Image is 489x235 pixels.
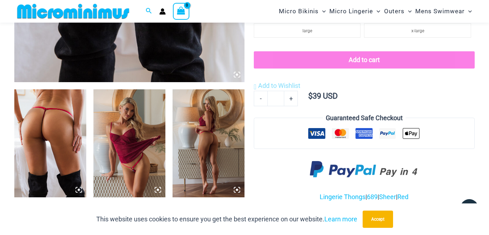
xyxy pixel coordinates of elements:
[373,2,380,20] span: Menu Toggle
[159,8,166,15] a: Account icon link
[173,89,245,197] img: Guilty Pleasures Red 1260 Slip 689 Micro
[364,23,471,38] li: x-large
[96,214,357,225] p: This website uses cookies to ensure you get the best experience on our website.
[254,192,475,202] p: | | |
[173,3,189,19] a: View Shopping Cart, empty
[254,80,300,91] a: Add to Wishlist
[379,193,396,201] a: Sheer
[397,193,408,201] a: Red
[254,23,361,38] li: large
[363,211,393,228] button: Accept
[319,2,326,20] span: Menu Toggle
[465,2,472,20] span: Menu Toggle
[308,91,338,100] bdi: 39 USD
[254,51,475,69] button: Add to cart
[146,7,152,16] a: Search icon link
[14,3,132,19] img: MM SHOP LOGO FLAT
[384,2,405,20] span: Outers
[284,91,298,106] a: +
[411,28,424,33] span: x-large
[302,28,312,33] span: large
[382,2,413,20] a: OutersMenu ToggleMenu Toggle
[323,113,406,123] legend: Guaranteed Safe Checkout
[276,1,475,22] nav: Site Navigation
[279,2,319,20] span: Micro Bikinis
[254,91,267,106] a: -
[324,215,357,223] a: Learn more
[308,91,313,100] span: $
[258,82,300,89] span: Add to Wishlist
[328,2,382,20] a: Micro LingerieMenu ToggleMenu Toggle
[267,91,284,106] input: Product quantity
[93,89,165,197] img: Guilty Pleasures Red 1260 Slip 689 Micro
[367,193,378,201] a: 689
[413,2,474,20] a: Mens SwimwearMenu ToggleMenu Toggle
[320,193,365,201] a: Lingerie Thongs
[329,2,373,20] span: Micro Lingerie
[405,2,412,20] span: Menu Toggle
[415,2,465,20] span: Mens Swimwear
[14,89,86,197] img: Guilty Pleasures Red 689 Micro
[277,2,328,20] a: Micro BikinisMenu ToggleMenu Toggle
